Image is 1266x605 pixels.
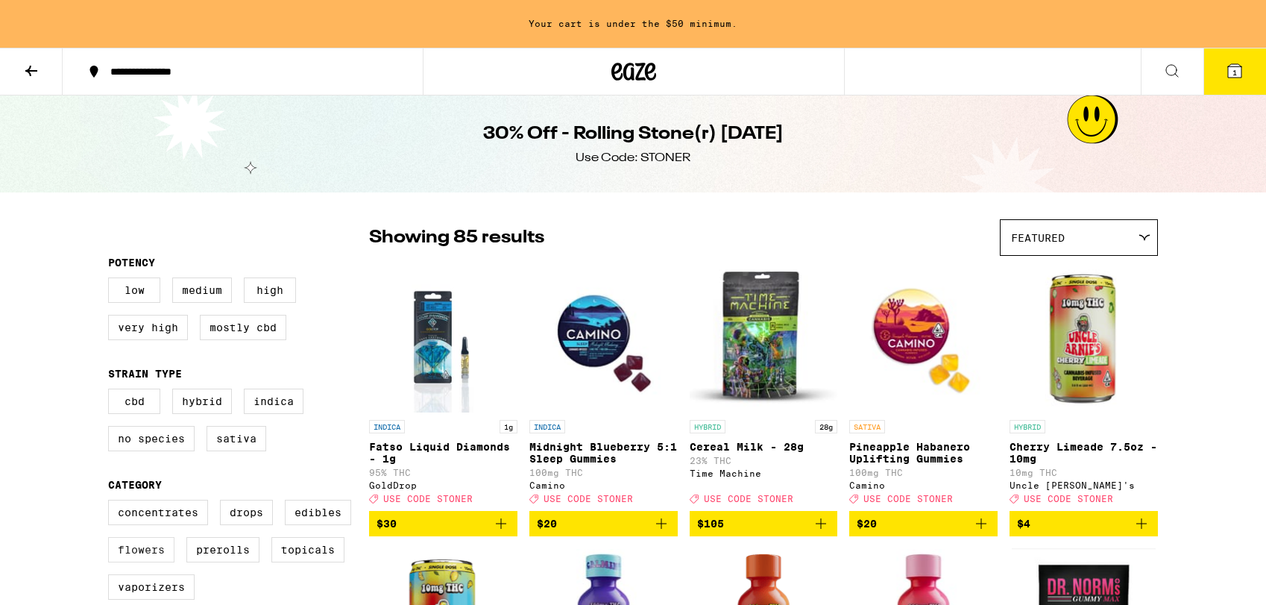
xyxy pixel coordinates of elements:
label: Indica [244,389,303,414]
p: Cherry Limeade 7.5oz - 10mg [1010,441,1158,465]
label: Very High [108,315,188,340]
img: GoldDrop - Fatso Liquid Diamonds - 1g [383,263,503,413]
p: 1g [500,420,517,433]
button: Add to bag [529,511,678,536]
button: Add to bag [690,511,838,536]
img: Camino - Pineapple Habanero Uplifting Gummies [849,263,998,413]
p: 10mg THC [1010,468,1158,477]
p: SATIVA [849,420,885,433]
span: Hi. Need any help? [9,10,107,22]
label: Prerolls [186,537,259,562]
label: Low [108,278,160,303]
div: Uncle [PERSON_NAME]'s [1010,480,1158,490]
p: HYBRID [1010,420,1045,433]
a: Open page for Fatso Liquid Diamonds - 1g from GoldDrop [369,263,517,511]
h1: 30% Off - Rolling Stone(r) [DATE] [483,122,784,147]
a: Open page for Cereal Milk - 28g from Time Machine [690,263,838,511]
img: Time Machine - Cereal Milk - 28g [690,263,838,413]
div: Camino [529,480,678,490]
div: Time Machine [690,468,838,478]
legend: Potency [108,257,155,269]
a: Open page for Midnight Blueberry 5:1 Sleep Gummies from Camino [529,263,678,511]
span: USE CODE STONER [1024,494,1113,504]
label: Drops [220,500,273,525]
p: 95% THC [369,468,517,477]
button: Add to bag [1010,511,1158,536]
p: Pineapple Habanero Uplifting Gummies [849,441,998,465]
p: 100mg THC [849,468,998,477]
label: Sativa [207,426,266,451]
a: Open page for Cherry Limeade 7.5oz - 10mg from Uncle Arnie's [1010,263,1158,511]
label: Vaporizers [108,574,195,600]
div: Camino [849,480,998,490]
span: $105 [697,518,724,530]
p: Fatso Liquid Diamonds - 1g [369,441,517,465]
p: INDICA [369,420,405,433]
label: Hybrid [172,389,232,414]
p: INDICA [529,420,565,433]
p: 23% THC [690,456,838,465]
label: Concentrates [108,500,208,525]
div: GoldDrop [369,480,517,490]
img: Uncle Arnie's - Cherry Limeade 7.5oz - 10mg [1010,263,1158,413]
label: CBD [108,389,160,414]
label: Medium [172,278,232,303]
span: $4 [1017,518,1030,530]
label: Topicals [271,537,344,562]
span: $30 [377,518,397,530]
label: Mostly CBD [200,315,286,340]
a: Open page for Pineapple Habanero Uplifting Gummies from Camino [849,263,998,511]
legend: Category [108,479,162,491]
span: 1 [1232,68,1237,77]
span: USE CODE STONER [544,494,633,504]
span: $20 [857,518,877,530]
label: No Species [108,426,195,451]
p: HYBRID [690,420,725,433]
label: Edibles [285,500,351,525]
span: USE CODE STONER [704,494,793,504]
span: Featured [1011,232,1065,244]
p: Cereal Milk - 28g [690,441,838,453]
button: 1 [1203,48,1266,95]
label: High [244,278,296,303]
button: Add to bag [849,511,998,536]
div: Use Code: STONER [576,150,690,166]
img: Camino - Midnight Blueberry 5:1 Sleep Gummies [529,263,678,413]
span: USE CODE STONER [863,494,953,504]
button: Add to bag [369,511,517,536]
p: Midnight Blueberry 5:1 Sleep Gummies [529,441,678,465]
p: 28g [815,420,837,433]
span: $20 [537,518,557,530]
label: Flowers [108,537,174,562]
legend: Strain Type [108,368,182,380]
p: 100mg THC [529,468,678,477]
span: USE CODE STONER [383,494,473,504]
p: Showing 85 results [369,225,544,251]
